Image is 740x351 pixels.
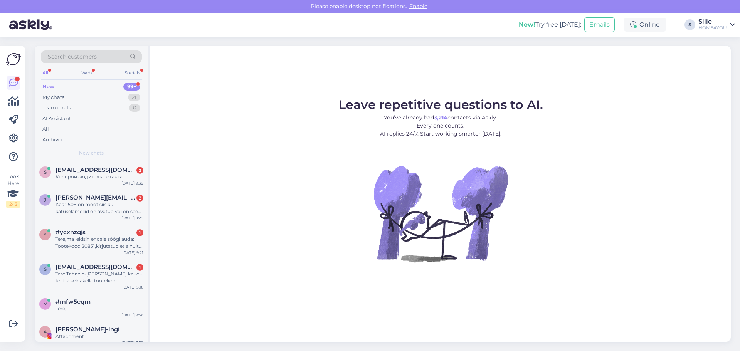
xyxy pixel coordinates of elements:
[44,232,47,237] span: y
[55,298,91,305] span: #mfw5eqrn
[698,18,735,31] a: SilleHOME4YOU
[44,169,47,175] span: s
[55,326,119,333] span: Annye Rooväli-Ingi
[42,136,65,144] div: Archived
[55,194,136,201] span: janika@madmoto.ee
[44,197,46,203] span: j
[121,180,143,186] div: [DATE] 9:39
[41,68,50,78] div: All
[624,18,666,32] div: Online
[42,115,71,123] div: AI Assistant
[42,104,71,112] div: Team chats
[136,264,143,271] div: 1
[128,94,140,101] div: 21
[44,266,47,272] span: s
[42,94,64,101] div: My chats
[6,201,20,208] div: 2 / 3
[55,236,143,250] div: Tere,ma leidsin endale söögilauda: Tootekood 20831,kirjutatud et ainult ettetellimisel saab , kui...
[55,305,143,312] div: Tere,
[434,114,447,121] b: 3,214
[55,173,143,180] div: Кто производитель ротанга
[122,284,143,290] div: [DATE] 5:16
[55,201,143,215] div: Kas 2508 on mõõt siis kui katuselamellid on avatud või on see raami kõrgus ja avamisel tuleb kõrg...
[136,195,143,202] div: 2
[121,340,143,346] div: [DATE] 7:59
[6,52,21,67] img: Askly Logo
[338,114,543,138] p: You’ve already had contacts via Askly. Every one counts. AI replies 24/7. Start working smarter [...
[371,144,510,283] img: No Chat active
[698,18,727,25] div: Sille
[80,68,93,78] div: Web
[129,104,140,112] div: 0
[79,149,104,156] span: New chats
[55,270,143,284] div: Tere.Tahan e-[PERSON_NAME] kaudu tellida seinakella tootekood TA643268,aga teil näitab ,et ainult...
[519,21,535,28] b: New!
[42,125,49,133] div: All
[55,166,136,173] span: savin57@list.ru
[123,68,142,78] div: Socials
[6,173,20,208] div: Look Here
[48,53,97,61] span: Search customers
[42,83,54,91] div: New
[684,19,695,30] div: S
[121,215,143,221] div: [DATE] 9:29
[136,167,143,174] div: 2
[136,229,143,236] div: 1
[338,97,543,112] span: Leave repetitive questions to AI.
[584,17,615,32] button: Emails
[122,250,143,255] div: [DATE] 9:21
[55,229,86,236] span: #ycxnzqjs
[55,264,136,270] span: sirje.lepuk@gmail.com
[121,312,143,318] div: [DATE] 9:56
[698,25,727,31] div: HOME4YOU
[55,333,143,340] div: Attachment
[519,20,581,29] div: Try free [DATE]:
[43,301,47,307] span: m
[123,83,140,91] div: 99+
[407,3,430,10] span: Enable
[44,329,47,334] span: A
